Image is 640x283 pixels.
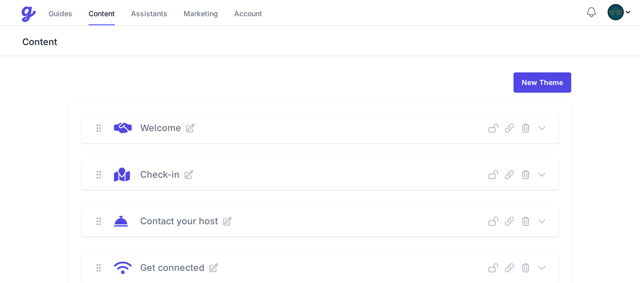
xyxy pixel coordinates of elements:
a: Account [234,4,262,25]
a: New Theme [514,72,571,93]
a: Guides [49,4,72,25]
p: Get connected [140,261,204,275]
a: Content [89,4,115,25]
h3: Content [20,36,640,48]
p: Contact your host [140,214,218,228]
img: Guestive Guides [20,6,36,22]
img: 7b9xzzh4eks7aqn73y45wchzlam4 [608,4,624,20]
a: Marketing [184,4,218,25]
p: Check-in [140,168,180,182]
div: Profile Menu [608,4,632,20]
p: Welcome [140,121,181,135]
a: Assistants [131,4,167,25]
button: Notifications [585,6,598,18]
